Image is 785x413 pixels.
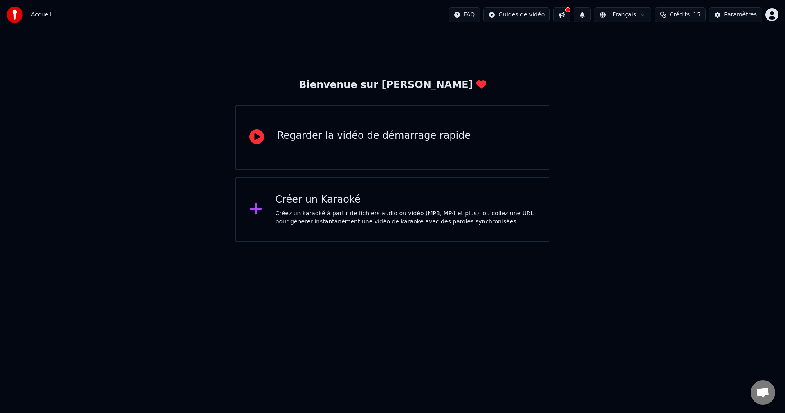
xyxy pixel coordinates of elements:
[751,380,775,405] a: Ouvrir le chat
[277,129,471,142] div: Regarder la vidéo de démarrage rapide
[693,11,700,19] span: 15
[7,7,23,23] img: youka
[31,11,52,19] nav: breadcrumb
[31,11,52,19] span: Accueil
[276,193,536,206] div: Créer un Karaoké
[655,7,706,22] button: Crédits15
[724,11,757,19] div: Paramètres
[483,7,550,22] button: Guides de vidéo
[299,79,486,92] div: Bienvenue sur [PERSON_NAME]
[670,11,690,19] span: Crédits
[709,7,762,22] button: Paramètres
[276,210,536,226] div: Créez un karaoké à partir de fichiers audio ou vidéo (MP3, MP4 et plus), ou collez une URL pour g...
[449,7,480,22] button: FAQ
